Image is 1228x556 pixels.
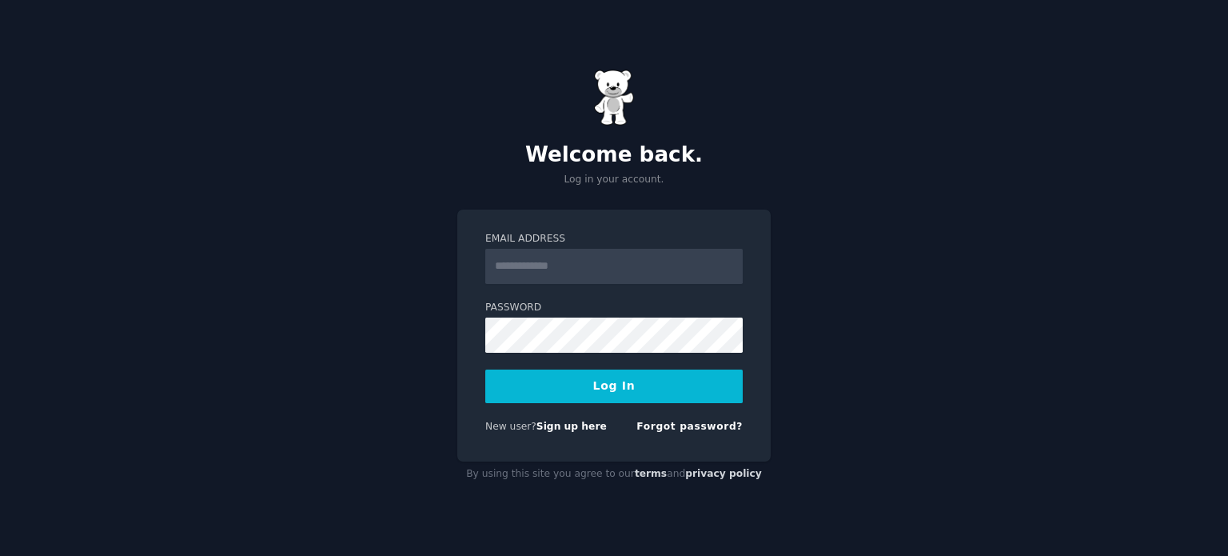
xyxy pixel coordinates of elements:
[457,173,771,187] p: Log in your account.
[485,301,743,315] label: Password
[594,70,634,126] img: Gummy Bear
[457,462,771,487] div: By using this site you agree to our and
[457,142,771,168] h2: Welcome back.
[485,421,536,432] span: New user?
[536,421,607,432] a: Sign up here
[635,468,667,479] a: terms
[685,468,762,479] a: privacy policy
[485,232,743,246] label: Email Address
[485,370,743,403] button: Log In
[636,421,743,432] a: Forgot password?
